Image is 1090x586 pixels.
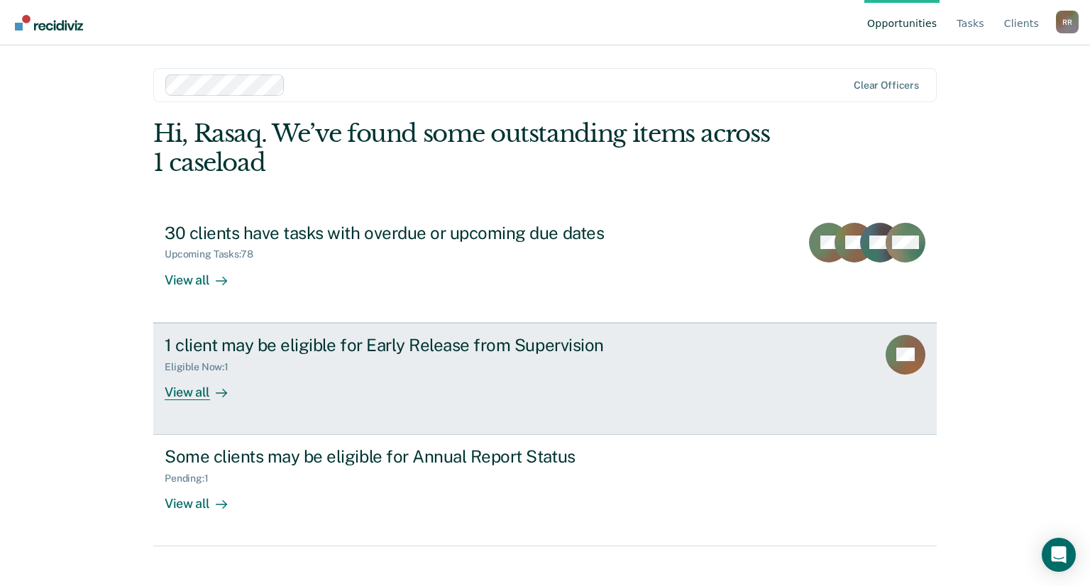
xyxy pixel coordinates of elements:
[165,248,265,260] div: Upcoming Tasks : 78
[153,211,937,323] a: 30 clients have tasks with overdue or upcoming due datesUpcoming Tasks:78View all
[165,372,244,400] div: View all
[1056,11,1079,33] div: R R
[153,119,780,177] div: Hi, Rasaq. We’ve found some outstanding items across 1 caseload
[1056,11,1079,33] button: Profile dropdown button
[165,335,663,355] div: 1 client may be eligible for Early Release from Supervision
[165,472,220,485] div: Pending : 1
[165,361,240,373] div: Eligible Now : 1
[153,323,937,435] a: 1 client may be eligible for Early Release from SupervisionEligible Now:1View all
[854,79,919,92] div: Clear officers
[15,15,83,31] img: Recidiviz
[165,223,663,243] div: 30 clients have tasks with overdue or upcoming due dates
[165,446,663,467] div: Some clients may be eligible for Annual Report Status
[165,260,244,288] div: View all
[1042,538,1076,572] div: Open Intercom Messenger
[153,435,937,546] a: Some clients may be eligible for Annual Report StatusPending:1View all
[165,485,244,512] div: View all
